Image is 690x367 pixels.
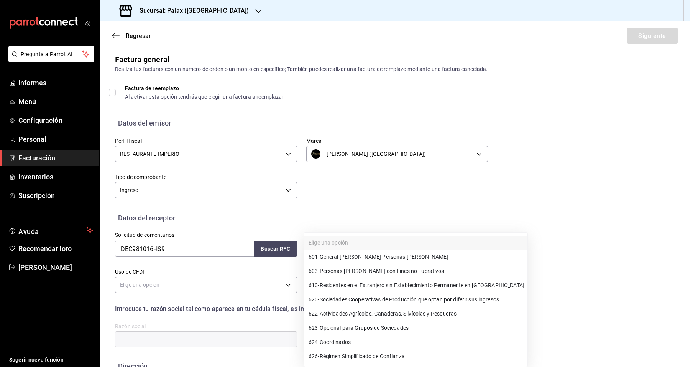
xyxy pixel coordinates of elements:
span: 601 - General [PERSON_NAME] Personas [PERSON_NAME] [309,253,448,261]
span: 626 - Régimen Simplificado de Confianza [309,352,405,360]
span: 603 - Personas [PERSON_NAME] con Fines no Lucrativos [309,267,444,275]
span: 624 - Coordinados [309,338,351,346]
span: 622 - Actividades Agrícolas, Ganaderas, Silvícolas y Pesqueras [309,310,457,318]
span: 620 - Sociedades Cooperativas de Producción que optan por diferir sus ingresos [309,296,499,304]
span: 623 - Opcional para Grupos de Sociedades [309,324,409,332]
span: 610 - Residentes en el Extranjero sin Establecimiento Permanente en [GEOGRAPHIC_DATA] [309,281,524,289]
